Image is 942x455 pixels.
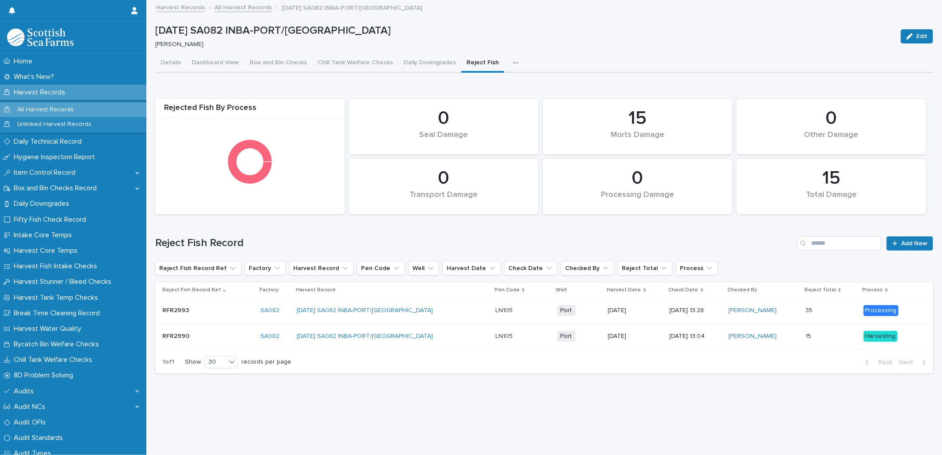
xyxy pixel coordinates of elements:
p: Audits [10,387,41,396]
p: Audit Standards [10,434,70,442]
p: Show [185,358,201,366]
div: 15 [752,167,911,189]
button: Well [408,261,439,275]
button: Checked By [561,261,614,275]
button: Dashboard View [186,54,244,73]
span: Back [873,359,892,365]
span: Port [557,331,576,342]
a: [PERSON_NAME] [729,333,777,340]
p: Daily Technical Record [10,137,89,146]
p: records per page [241,358,291,366]
p: Box and Bin Checks Record [10,184,104,192]
p: All Harvest Records [10,106,81,114]
div: Harvesting [863,331,898,342]
div: Processing [863,305,899,316]
button: Reject Total [618,261,672,275]
p: Harvest Record [296,285,335,295]
p: 1 of 1 [155,351,181,373]
a: [DATE] SA082 INBA-PORT/[GEOGRAPHIC_DATA] [297,333,433,340]
div: 30 [205,357,226,367]
p: LN105 [495,331,514,340]
p: LN105 [495,305,514,314]
span: Add New [901,240,927,247]
p: Chill Tank Welfare Checks [10,356,99,364]
div: Morts Damage [558,130,717,149]
p: Harvest Records [10,88,72,97]
button: Factory [245,261,286,275]
button: Daily Downgrades [398,54,461,73]
a: Add New [887,236,933,251]
div: 0 [558,167,717,189]
p: Factory [259,285,279,295]
p: 35 [805,305,814,314]
input: Search [797,236,881,251]
p: Harvest Fish Intake Checks [10,262,104,271]
h1: Reject Fish Record [155,237,793,250]
p: Harvest Water Quality [10,325,88,333]
p: Fifty Fish Check Record [10,216,93,224]
p: Harvest Stunner / Bleed Checks [10,278,118,286]
button: Reject Fish Record Ref [155,261,241,275]
button: Harvest Record [289,261,353,275]
p: Unlinked Harvest Records [10,121,98,128]
p: Bycatch Bin Welfare Checks [10,340,106,349]
a: SA082 [260,307,279,314]
p: Daily Downgrades [10,200,76,208]
p: [DATE] SA082 INBA-PORT/[GEOGRAPHIC_DATA] [282,2,422,12]
button: Box and Bin Checks [244,54,312,73]
button: Harvest Date [443,261,501,275]
tr: RFR2990RFR2990 SA082 [DATE] SA082 INBA-PORT/[GEOGRAPHIC_DATA] LN105LN105 Port[DATE][DATE] 13:04[P... [155,323,933,349]
p: RFR2990 [162,331,191,340]
button: Chill Tank Welfare Checks [312,54,398,73]
p: RFR2993 [162,305,191,314]
button: Next [895,358,933,366]
a: [DATE] SA082 INBA-PORT/[GEOGRAPHIC_DATA] [297,307,433,314]
img: mMrefqRFQpe26GRNOUkG [7,28,74,46]
tr: RFR2993RFR2993 SA082 [DATE] SA082 INBA-PORT/[GEOGRAPHIC_DATA] LN105LN105 Port[DATE][DATE] 13:28[P... [155,298,933,324]
p: Break Time Cleaning Record [10,309,107,318]
p: Audit NCs [10,403,52,411]
a: [PERSON_NAME] [729,307,777,314]
div: Processing Damage [558,190,717,209]
p: [PERSON_NAME] [155,41,890,48]
p: [DATE] 13:04 [670,333,722,340]
p: [DATE] [608,333,663,340]
button: Reject Fish [461,54,504,73]
div: Other Damage [752,130,911,149]
p: Audit OFIs [10,418,53,427]
div: Seal Damage [364,130,523,149]
button: Back [858,358,895,366]
a: SA082 [260,333,279,340]
p: Process [863,285,883,295]
div: Rejected Fish By Process [155,103,345,118]
button: Pen Code [357,261,405,275]
p: Harvest Tank Temp Checks [10,294,105,302]
span: Next [899,359,918,365]
p: [DATE] SA082 INBA-PORT/[GEOGRAPHIC_DATA] [155,24,894,37]
p: Hygiene Inspection Report [10,153,102,161]
div: Total Damage [752,190,911,209]
p: Item Control Record [10,169,82,177]
p: Check Date [669,285,699,295]
p: [DATE] 13:28 [670,307,722,314]
p: 8D Problem Solving [10,371,80,380]
p: [DATE] [608,307,663,314]
button: Edit [901,29,933,43]
p: Well [556,285,567,295]
button: Check Date [504,261,557,275]
span: Edit [916,33,927,39]
div: 0 [364,167,523,189]
p: Reject Fish Record Ref [162,285,221,295]
div: 0 [364,107,523,129]
p: Harvest Date [607,285,641,295]
p: Pen Code [495,285,520,295]
p: Home [10,57,39,66]
a: Harvest Records [156,2,205,12]
span: Port [557,305,576,316]
a: All Harvest Records [215,2,272,12]
div: 15 [558,107,717,129]
button: Details [155,54,186,73]
p: Reject Total [805,285,836,295]
p: Intake Core Temps [10,231,79,239]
